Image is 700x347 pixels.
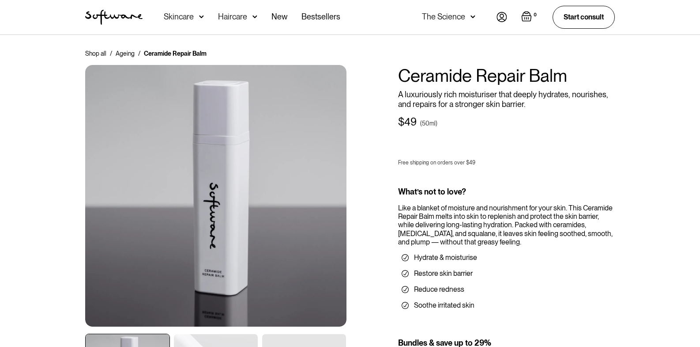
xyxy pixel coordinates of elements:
[398,160,475,166] p: Free shipping on orders over $49
[422,12,465,21] div: The Science
[398,90,615,109] p: A luxuriously rich moisturiser that deeply hydrates, nourishes, and repairs for a stronger skin b...
[420,119,437,128] div: (50ml)
[398,187,615,197] div: What’s not to love?
[85,65,346,327] img: Ceramide Moisturiser
[402,285,611,294] li: Reduce redness
[85,10,143,25] img: Software Logo
[470,12,475,21] img: arrow down
[553,6,615,28] a: Start consult
[144,49,207,58] div: Ceramide Repair Balm
[164,12,194,21] div: Skincare
[110,49,112,58] div: /
[116,49,135,58] a: Ageing
[404,116,417,129] div: 49
[402,301,611,310] li: Soothe irritated skin
[402,269,611,278] li: Restore skin barrier
[402,253,611,262] li: Hydrate & moisturise
[532,11,538,19] div: 0
[521,11,538,23] a: Open cart
[85,10,143,25] a: home
[218,12,247,21] div: Haircare
[199,12,204,21] img: arrow down
[398,65,615,86] h1: Ceramide Repair Balm
[138,49,140,58] div: /
[85,49,106,58] a: Shop all
[398,116,404,129] div: $
[398,204,615,246] div: Like a blanket of moisture and nourishment for your skin. This Ceramide Repair Balm melts into sk...
[252,12,257,21] img: arrow down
